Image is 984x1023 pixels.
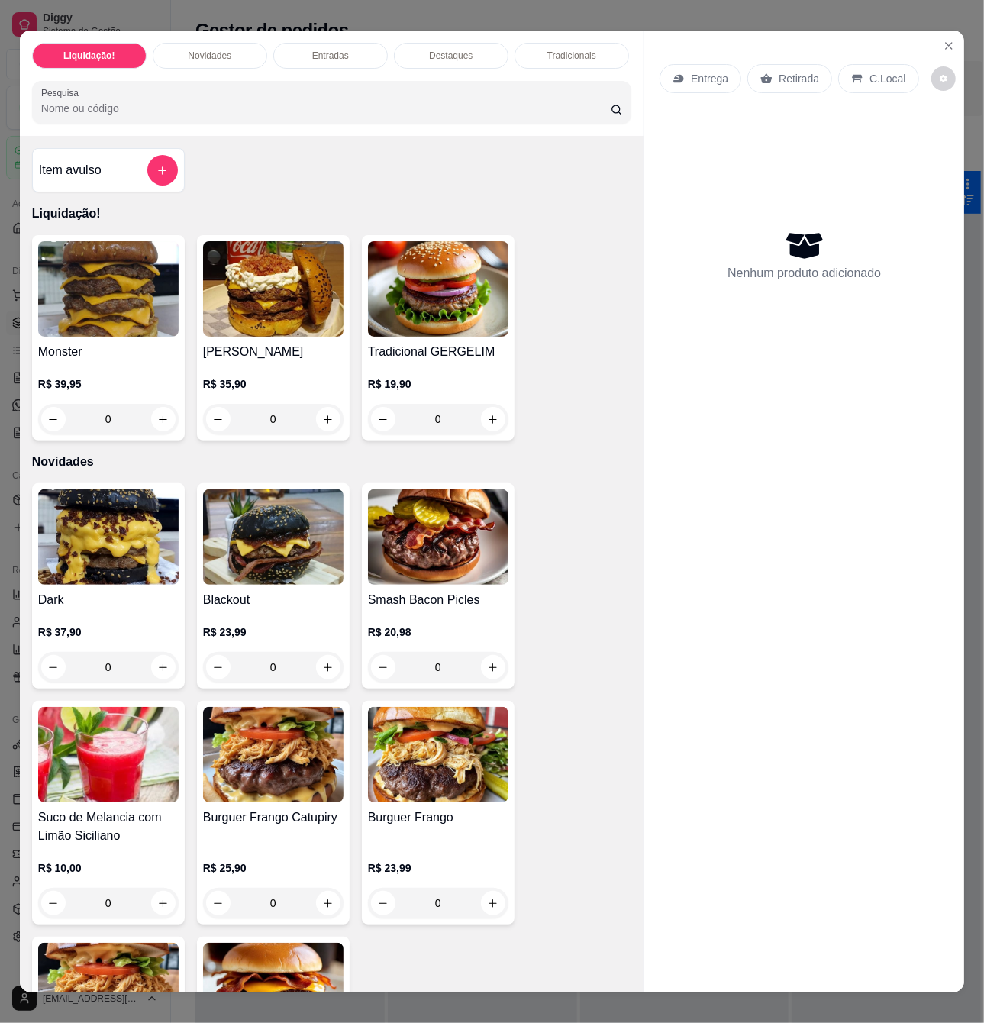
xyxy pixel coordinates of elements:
img: product-image [38,489,179,585]
h4: Item avulso [39,161,102,179]
img: product-image [38,241,179,337]
img: product-image [38,707,179,802]
p: R$ 19,90 [368,376,508,392]
button: Close [937,34,961,58]
button: increase-product-quantity [151,891,176,915]
p: Liquidação! [63,50,115,62]
h4: Burguer Frango Catupiry [203,808,344,827]
p: Tradicionais [547,50,596,62]
p: R$ 39,95 [38,376,179,392]
p: R$ 20,98 [368,624,508,640]
button: decrease-product-quantity [41,891,66,915]
p: Novidades [188,50,231,62]
input: Pesquisa [41,101,611,116]
img: product-image [203,241,344,337]
p: R$ 23,99 [368,860,508,876]
p: Entradas [312,50,349,62]
img: product-image [203,489,344,585]
p: R$ 37,90 [38,624,179,640]
button: add-separate-item [147,155,178,186]
p: Destaques [429,50,473,62]
p: R$ 35,90 [203,376,344,392]
p: Nenhum produto adicionado [728,264,881,282]
img: product-image [368,489,508,585]
p: Novidades [32,453,631,471]
h4: Smash Bacon Picles [368,591,508,609]
img: product-image [203,707,344,802]
button: decrease-product-quantity [931,66,956,91]
h4: Dark [38,591,179,609]
img: product-image [368,707,508,802]
h4: Suco de Melancia com Limão Siciliano [38,808,179,845]
label: Pesquisa [41,86,84,99]
p: R$ 25,90 [203,860,344,876]
h4: Tradicional GERGELIM [368,343,508,361]
p: Retirada [779,71,819,86]
p: R$ 10,00 [38,860,179,876]
img: product-image [368,241,508,337]
h4: [PERSON_NAME] [203,343,344,361]
p: Entrega [691,71,728,86]
h4: Burguer Frango [368,808,508,827]
h4: Monster [38,343,179,361]
p: Liquidação! [32,205,631,223]
p: R$ 23,99 [203,624,344,640]
h4: Blackout [203,591,344,609]
p: C.Local [869,71,905,86]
